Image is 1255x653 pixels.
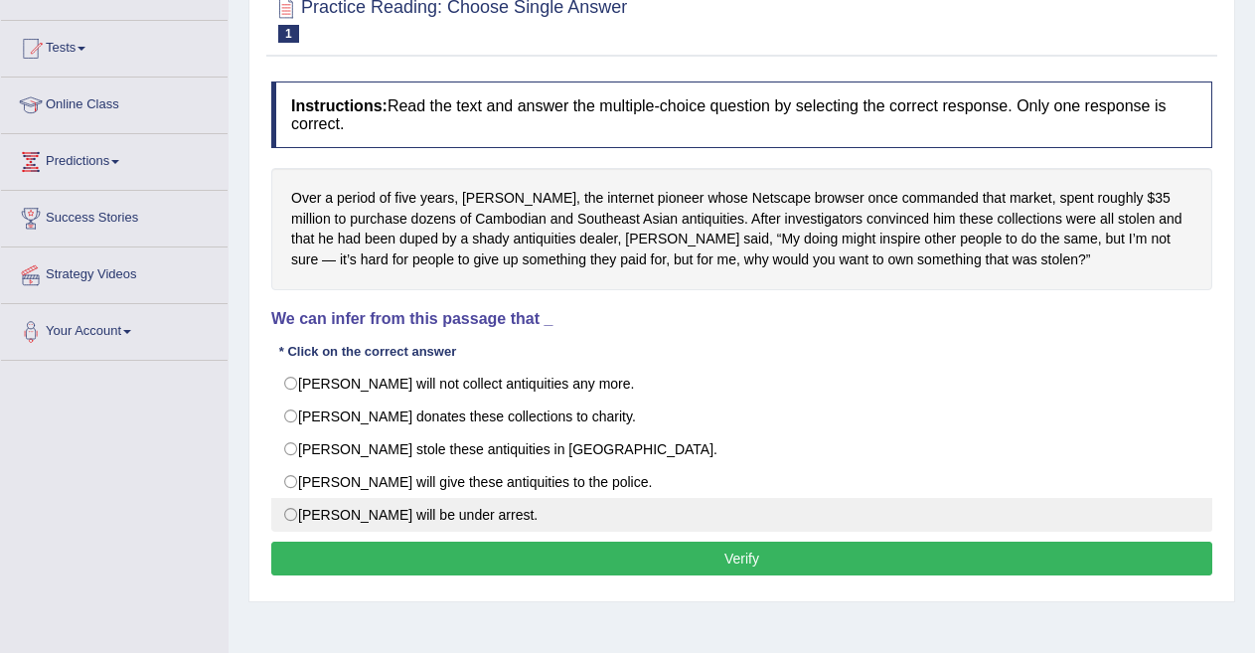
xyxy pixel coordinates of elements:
[271,168,1212,289] div: Over a period of five years, [PERSON_NAME], the internet pioneer whose Netscape browser once comm...
[291,97,388,114] b: Instructions:
[1,78,228,127] a: Online Class
[1,134,228,184] a: Predictions
[1,191,228,241] a: Success Stories
[271,310,1212,328] h4: We can infer from this passage that _
[271,432,1212,466] label: [PERSON_NAME] stole these antiquities in [GEOGRAPHIC_DATA].
[271,465,1212,499] label: [PERSON_NAME] will give these antiquities to the police.
[1,304,228,354] a: Your Account
[271,342,464,361] div: * Click on the correct answer
[271,400,1212,433] label: [PERSON_NAME] donates these collections to charity.
[1,247,228,297] a: Strategy Videos
[271,367,1212,401] label: [PERSON_NAME] will not collect antiquities any more.
[271,82,1212,148] h4: Read the text and answer the multiple-choice question by selecting the correct response. Only one...
[271,542,1212,575] button: Verify
[278,25,299,43] span: 1
[271,498,1212,532] label: [PERSON_NAME] will be under arrest.
[1,21,228,71] a: Tests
